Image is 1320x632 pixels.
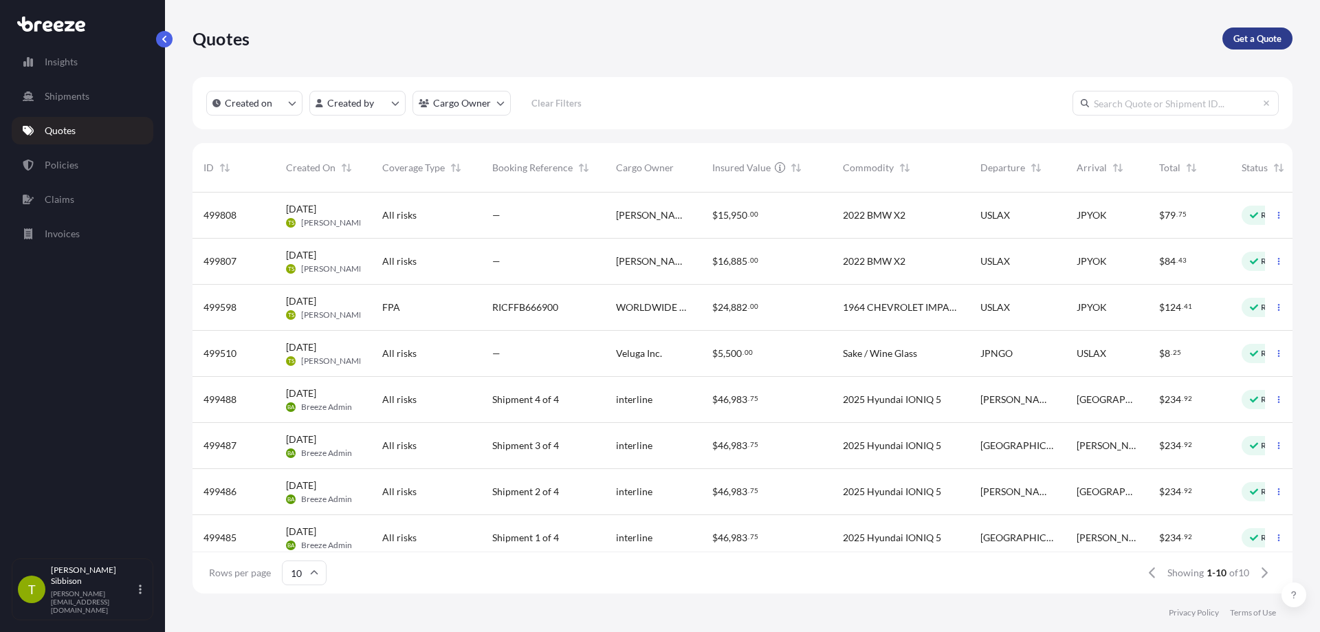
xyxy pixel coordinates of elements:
[1184,442,1192,447] span: 92
[45,158,78,172] p: Policies
[203,439,236,453] span: 499487
[980,439,1055,453] span: [GEOGRAPHIC_DATA]
[382,393,417,406] span: All risks
[748,212,749,217] span: .
[843,485,941,499] span: 2025 Hyundai IONIQ 5
[718,395,729,404] span: 46
[286,248,316,262] span: [DATE]
[1159,257,1165,266] span: $
[301,356,366,367] span: [PERSON_NAME]
[718,441,729,450] span: 46
[1169,607,1219,618] a: Privacy Policy
[750,212,758,217] span: 00
[980,531,1055,545] span: [GEOGRAPHIC_DATA]
[616,393,652,406] span: interline
[718,210,729,220] span: 15
[750,442,758,447] span: 75
[287,492,294,506] span: BA
[1159,487,1165,497] span: $
[616,301,690,314] span: WORLDWIDE CUSTOM RESTORATION
[286,294,316,308] span: [DATE]
[203,301,236,314] span: 499598
[1077,254,1107,268] span: JPYOK
[712,210,718,220] span: $
[718,303,729,312] span: 24
[1178,212,1187,217] span: 75
[382,485,417,499] span: All risks
[286,340,316,354] span: [DATE]
[1182,442,1183,447] span: .
[1207,566,1226,580] span: 1-10
[1072,91,1279,116] input: Search Quote or Shipment ID...
[1182,304,1183,309] span: .
[731,487,747,497] span: 983
[616,531,652,545] span: interline
[301,263,366,274] span: [PERSON_NAME]
[492,254,500,268] span: —
[1230,607,1276,618] a: Terms of Use
[1077,393,1137,406] span: [GEOGRAPHIC_DATA]
[286,525,316,538] span: [DATE]
[301,309,366,320] span: [PERSON_NAME]
[203,393,236,406] span: 499488
[1176,258,1178,263] span: .
[712,487,718,497] span: $
[382,531,417,545] span: All risks
[748,396,749,401] span: .
[1182,396,1183,401] span: .
[1176,212,1178,217] span: .
[288,216,294,230] span: TS
[748,534,749,539] span: .
[203,254,236,268] span: 499807
[718,487,729,497] span: 46
[750,488,758,493] span: 75
[225,96,272,110] p: Created on
[12,186,153,213] a: Claims
[1261,302,1284,313] p: Ready
[718,533,729,543] span: 46
[616,254,690,268] span: [PERSON_NAME]
[433,96,491,110] p: Cargo Owner
[731,303,747,312] span: 882
[45,55,78,69] p: Insights
[616,485,652,499] span: interline
[301,540,352,551] span: Breeze Admin
[1261,256,1284,267] p: Ready
[712,395,718,404] span: $
[1184,304,1192,309] span: 41
[45,193,74,206] p: Claims
[725,349,742,358] span: 500
[382,254,417,268] span: All risks
[301,494,352,505] span: Breeze Admin
[1261,394,1284,405] p: Ready
[1159,210,1165,220] span: $
[750,534,758,539] span: 75
[1165,487,1181,497] span: 234
[209,566,271,580] span: Rows per page
[518,92,595,114] button: Clear Filters
[1261,348,1284,359] p: Ready
[12,117,153,144] a: Quotes
[980,254,1010,268] span: USLAX
[731,533,747,543] span: 983
[286,161,335,175] span: Created On
[203,485,236,499] span: 499486
[729,395,731,404] span: ,
[1182,488,1183,493] span: .
[382,208,417,222] span: All risks
[1077,347,1106,360] span: USLAX
[492,347,500,360] span: —
[286,386,316,400] span: [DATE]
[750,258,758,263] span: 00
[1077,439,1137,453] span: [PERSON_NAME]
[980,301,1010,314] span: USLAX
[203,347,236,360] span: 499510
[1261,440,1284,451] p: Ready
[1165,257,1176,266] span: 84
[28,582,36,596] span: T
[1233,32,1281,45] p: Get a Quote
[1184,534,1192,539] span: 92
[843,439,941,453] span: 2025 Hyundai IONIQ 5
[1165,349,1170,358] span: 8
[288,308,294,322] span: TS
